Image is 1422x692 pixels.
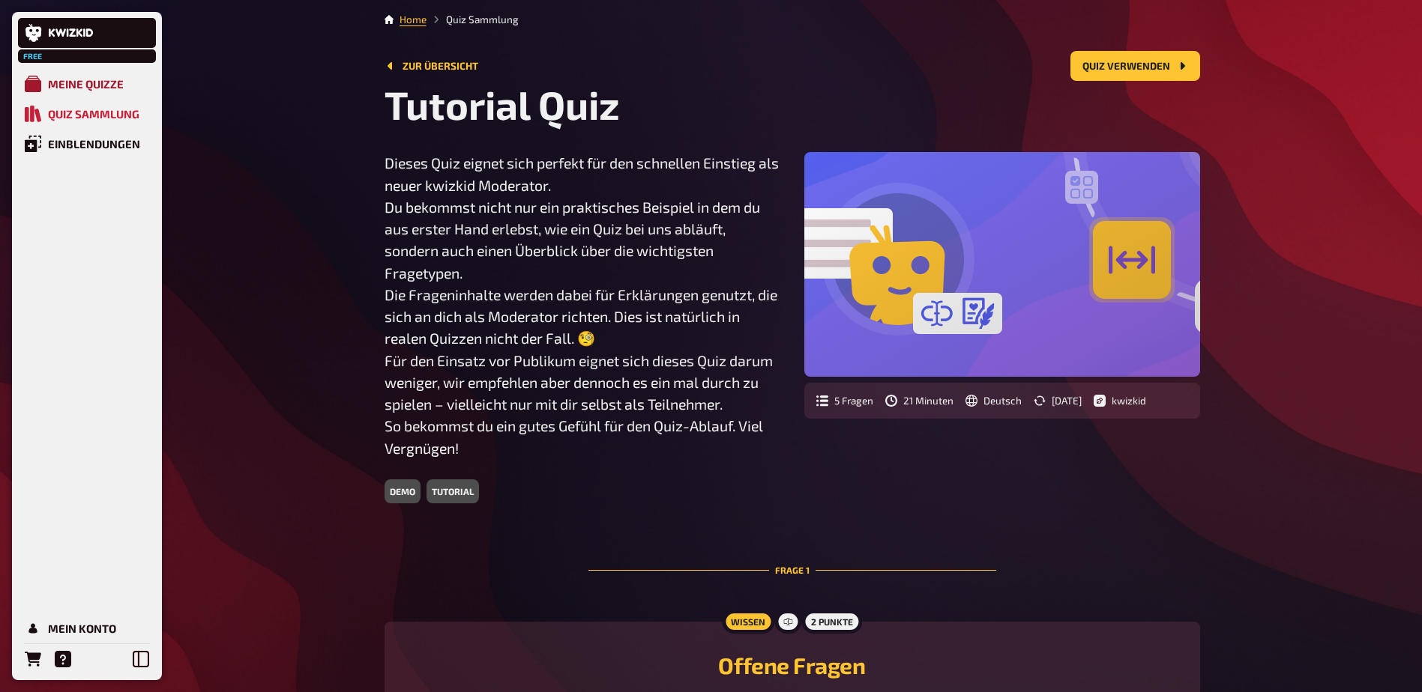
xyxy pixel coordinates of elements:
[427,479,479,503] div: tutorial
[48,644,78,674] a: Hilfe
[885,395,953,407] div: Geschätzte Dauer
[385,81,1200,128] h1: Tutorial Quiz
[722,610,774,634] div: Wissen
[385,152,780,459] p: Dieses Quiz eignet sich perfekt für den schnellen Einstieg als neuer kwizkid Moderator. Du bekomm...
[427,12,519,27] li: Quiz Sammlung
[400,13,427,25] a: Home
[48,107,139,121] div: Quiz Sammlung
[1034,395,1082,407] div: Letztes Update
[18,644,48,674] a: Bestellungen
[48,137,140,151] div: Einblendungen
[19,52,46,61] span: Free
[385,479,421,503] div: demo
[400,12,427,27] li: Home
[816,395,873,407] div: Anzahl der Fragen
[965,395,1022,407] div: Sprache der Frageninhalte
[1070,51,1200,81] button: Quiz verwenden
[18,129,156,159] a: Einblendungen
[48,77,124,91] div: Meine Quizze
[588,527,996,613] div: Frage 1
[403,652,1182,679] h2: Offene Fragen
[385,60,478,72] a: Zur Übersicht
[18,613,156,643] a: Mein Konto
[802,610,862,634] div: 2 Punkte
[18,99,156,129] a: Quiz Sammlung
[18,69,156,99] a: Meine Quizze
[1094,395,1146,407] div: Author
[48,622,116,635] div: Mein Konto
